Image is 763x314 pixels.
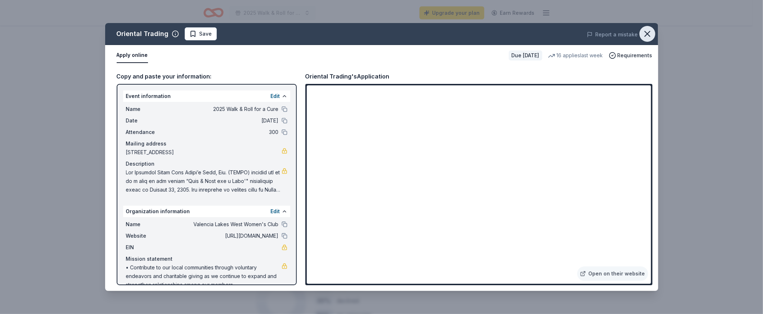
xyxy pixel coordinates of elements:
span: Name [126,220,174,229]
div: Due [DATE] [509,50,542,60]
span: Requirements [618,51,652,60]
button: Apply online [117,48,148,63]
span: • Contribute to our local communities through voluntary endeavors and charitable giving as we con... [126,263,282,289]
span: Name [126,105,174,113]
span: 2025 Walk & Roll for a Cure [174,105,279,113]
div: Oriental Trading [117,28,169,40]
span: Website [126,232,174,240]
span: Save [199,30,212,38]
span: [DATE] [174,116,279,125]
div: Copy and paste your information: [117,72,297,81]
div: Event information [123,90,290,102]
div: Organization information [123,206,290,217]
span: Date [126,116,174,125]
div: 16 applies last week [548,51,603,60]
span: [URL][DOMAIN_NAME] [174,232,279,240]
span: Attendance [126,128,174,136]
div: Mailing address [126,139,287,148]
div: Description [126,160,287,168]
button: Report a mistake [587,30,638,39]
button: Save [185,27,217,40]
span: [STREET_ADDRESS] [126,148,282,157]
button: Edit [271,92,280,100]
span: Lor Ipsumdol Sitam Cons Adipi’e Sedd, Eiu. (TEMPO) incidid utl et do m aliq en adm veniam “Quis &... [126,168,282,194]
a: Open on their website [577,266,648,281]
span: EIN [126,243,174,252]
span: Valencia Lakes West Women's Club [174,220,279,229]
div: Mission statement [126,255,287,263]
span: 300 [174,128,279,136]
button: Edit [271,207,280,216]
div: Oriental Trading's Application [305,72,390,81]
button: Requirements [609,51,652,60]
